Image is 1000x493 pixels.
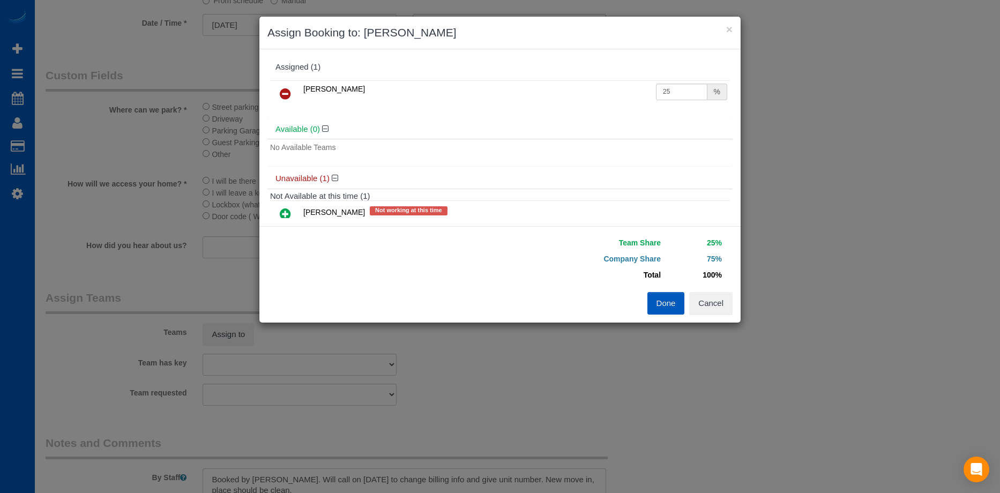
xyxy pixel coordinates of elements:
span: [PERSON_NAME] [303,85,365,93]
h4: Available (0) [275,125,725,134]
button: Cancel [689,292,733,315]
div: Assigned (1) [275,63,725,72]
div: Open Intercom Messenger [964,457,989,482]
td: Total [508,267,663,283]
span: Not working at this time [370,206,447,215]
h4: Unavailable (1) [275,174,725,183]
div: % [707,84,727,100]
td: Company Share [508,251,663,267]
span: [PERSON_NAME] [303,208,365,217]
td: 100% [663,267,725,283]
button: × [726,24,733,35]
span: No Available Teams [270,143,335,152]
h4: Not Available at this time (1) [270,192,730,201]
td: Team Share [508,235,663,251]
button: Done [647,292,685,315]
td: 75% [663,251,725,267]
h3: Assign Booking to: [PERSON_NAME] [267,25,733,41]
td: 25% [663,235,725,251]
